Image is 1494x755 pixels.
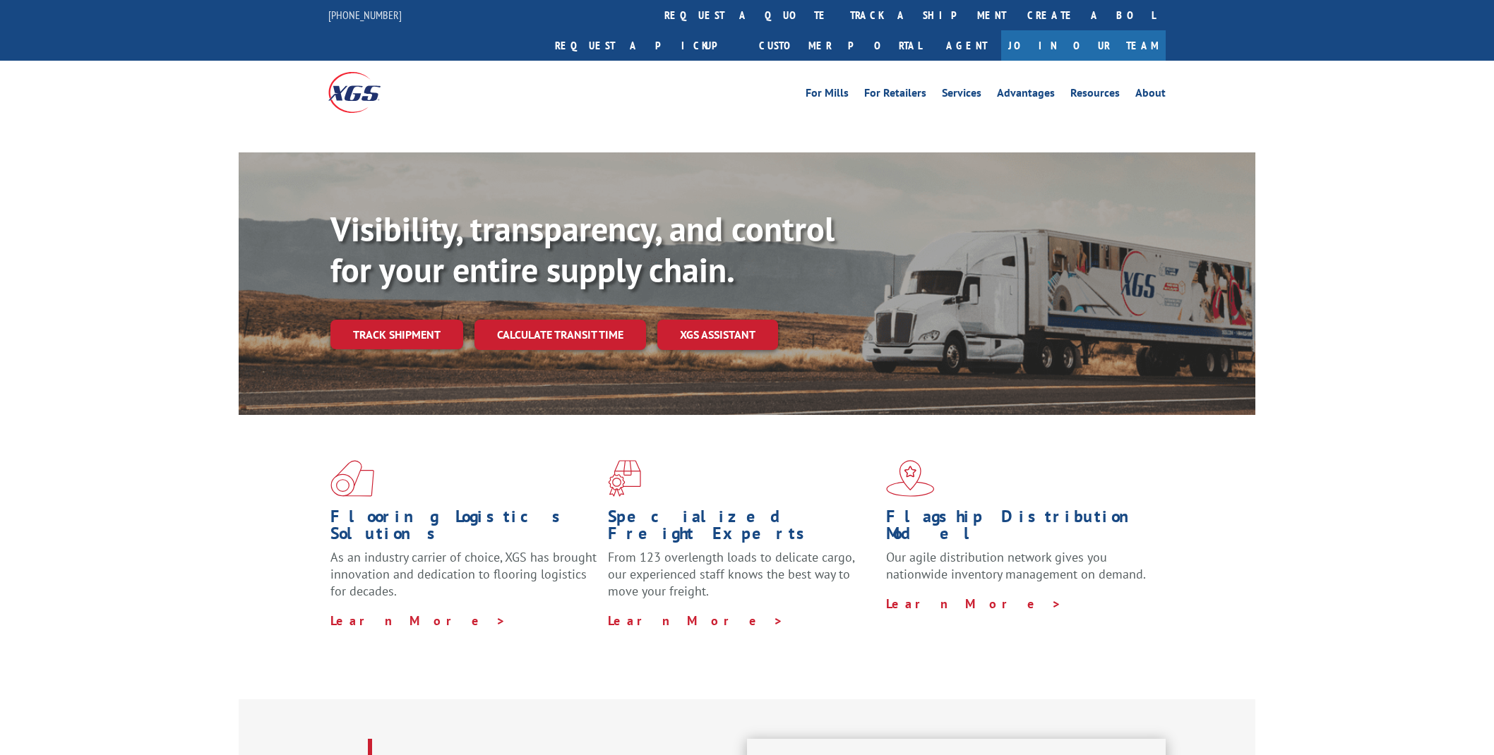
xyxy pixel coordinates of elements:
img: xgs-icon-focused-on-flooring-red [608,460,641,497]
a: Learn More > [608,612,784,629]
a: Request a pickup [544,30,748,61]
a: Agent [932,30,1001,61]
a: For Mills [806,87,849,103]
a: For Retailers [864,87,926,103]
img: xgs-icon-total-supply-chain-intelligence-red [330,460,374,497]
a: Customer Portal [748,30,932,61]
a: XGS ASSISTANT [657,320,778,350]
a: About [1135,87,1166,103]
span: Our agile distribution network gives you nationwide inventory management on demand. [886,549,1146,582]
a: Learn More > [886,596,1062,612]
b: Visibility, transparency, and control for your entire supply chain. [330,207,835,291]
a: Advantages [997,87,1055,103]
a: [PHONE_NUMBER] [328,8,402,22]
a: Track shipment [330,320,463,349]
a: Learn More > [330,612,506,629]
h1: Flagship Distribution Model [886,508,1153,549]
a: Calculate transit time [474,320,646,350]
h1: Flooring Logistics Solutions [330,508,597,549]
h1: Specialized Freight Experts [608,508,875,549]
p: From 123 overlength loads to delicate cargo, our experienced staff knows the best way to move you... [608,549,875,612]
a: Resources [1070,87,1120,103]
img: xgs-icon-flagship-distribution-model-red [886,460,935,497]
span: As an industry carrier of choice, XGS has brought innovation and dedication to flooring logistics... [330,549,597,599]
a: Join Our Team [1001,30,1166,61]
a: Services [942,87,981,103]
